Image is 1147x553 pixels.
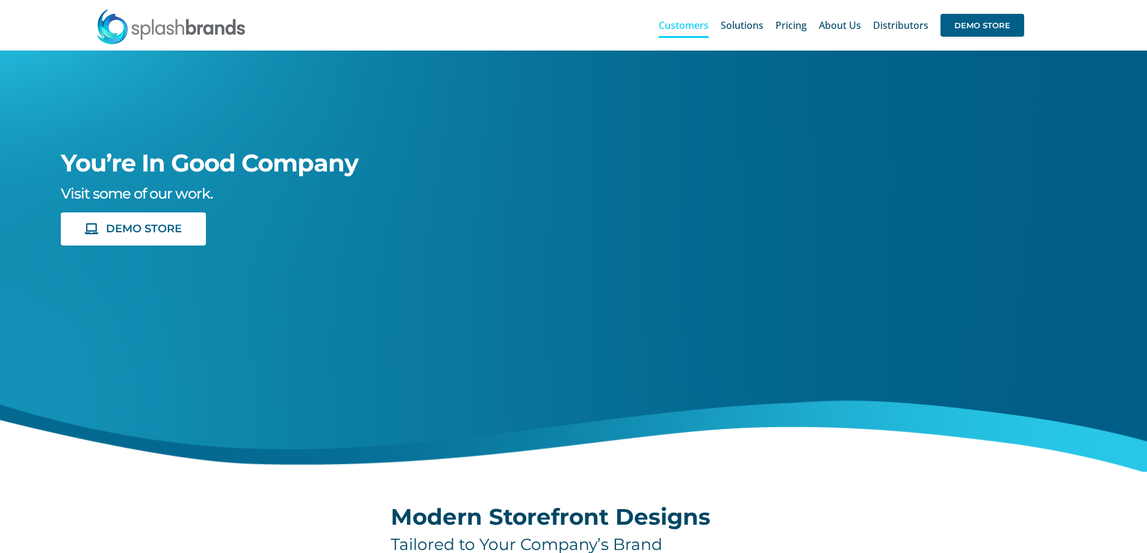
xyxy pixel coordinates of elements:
[561,104,666,150] img: Piper Pilot Ship
[61,148,358,178] span: You’re In Good Company
[96,8,246,45] img: SplashBrands.com Logo
[721,20,763,30] span: Solutions
[659,20,709,30] span: Customers
[759,247,865,282] img: Salad And Go Store
[561,102,666,116] a: piper-White
[762,115,862,128] a: arrow-white
[958,103,1063,117] a: enhabit-stacked-white
[762,117,862,138] img: Arrow Store
[659,6,709,45] a: Customers
[873,20,928,30] span: Distributors
[556,256,671,270] a: livestrong-5E-website
[958,174,1063,187] a: enhabit-stacked-white
[958,256,1063,273] img: Revlon
[958,176,1063,220] img: Enhabit Gear Store
[61,185,213,202] span: Visit some of our work.
[940,6,1024,45] a: DEMO STORE
[776,6,807,45] a: Pricing
[553,174,674,223] img: aviagen-1C
[873,6,928,45] a: Distributors
[958,105,1063,150] img: I Am Second Store
[759,245,865,258] a: sng-1C
[958,254,1063,267] a: revlon-flat-white
[61,212,207,246] a: DEMO STORE
[659,6,1024,45] nav: Main Menu
[776,20,807,30] span: Pricing
[556,258,671,271] img: Livestrong Store
[106,223,182,235] span: DEMO STORE
[940,14,1024,37] span: DEMO STORE
[391,505,756,529] h2: Modern Storefront Designs
[759,178,865,220] img: Carrier Brand Store
[819,20,861,30] span: About Us
[759,176,865,189] a: carrier-1B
